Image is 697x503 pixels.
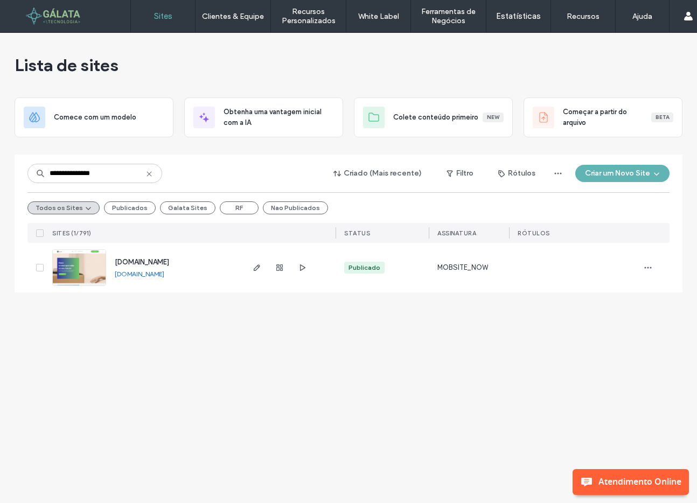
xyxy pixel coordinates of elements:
[115,258,169,266] a: [DOMAIN_NAME]
[27,201,100,214] button: Todos os Sites
[518,229,550,237] span: Rótulos
[202,12,264,21] label: Clientes & Equipe
[220,201,259,214] button: RF
[324,165,431,182] button: Criado (Mais recente)
[154,11,172,21] label: Sites
[358,12,399,21] label: White Label
[354,97,513,137] div: Colete conteúdo primeiroNew
[271,7,346,25] label: Recursos Personalizados
[437,229,476,237] span: Assinatura
[483,113,504,122] div: New
[15,54,119,76] span: Lista de sites
[651,113,673,122] div: Beta
[15,97,173,137] div: Comece com um modelo
[411,7,486,25] label: Ferramentas de Negócios
[563,107,651,128] span: Começar a partir do arquivo
[348,263,380,273] div: Publicado
[632,12,652,21] label: Ajuda
[437,262,488,273] span: MOBSITE_NOW
[54,112,136,123] span: Comece com um modelo
[52,229,92,237] span: Sites (1/791)
[393,112,478,123] span: Colete conteúdo primeiro
[496,11,541,21] label: Estatísticas
[263,201,328,214] button: Nao Publicados
[575,165,670,182] button: Criar um Novo Site
[598,469,689,487] span: Atendimento Online
[184,97,343,137] div: Obtenha uma vantagem inicial com a IA
[436,165,484,182] button: Filtro
[224,107,334,128] span: Obtenha uma vantagem inicial com a IA
[104,201,156,214] button: Publicados
[24,8,52,17] span: Ajuda
[524,97,682,137] div: Começar a partir do arquivoBeta
[115,270,164,278] a: [DOMAIN_NAME]
[489,165,545,182] button: Rótulos
[160,201,215,214] button: Galata Sites
[344,229,370,237] span: STATUS
[567,12,600,21] label: Recursos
